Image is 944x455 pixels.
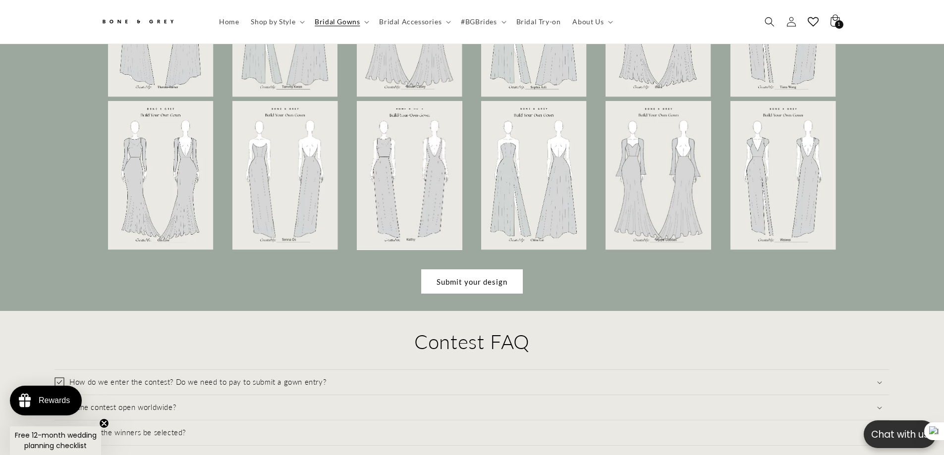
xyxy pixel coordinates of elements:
[55,370,889,395] summary: How do we enter the contest? Do we need to pay to submit a gown entry?
[864,427,936,442] p: Chat with us
[69,403,176,412] h3: Is the contest open worldwide?
[572,17,604,26] span: About Us
[55,420,889,445] summary: How will the winners be selected?
[837,20,840,29] span: 1
[309,11,373,32] summary: Bridal Gowns
[455,11,510,32] summary: #BGBrides
[864,420,936,448] button: Open chatbox
[510,11,567,32] a: Bridal Try-on
[97,10,203,34] a: Bone and Grey Bridal
[245,11,309,32] summary: Shop by Style
[55,329,889,354] h2: Contest FAQ
[373,11,455,32] summary: Bridal Accessories
[461,17,497,26] span: #BGBrides
[69,428,186,438] h3: How will the winners be selected?
[315,17,360,26] span: Bridal Gowns
[566,11,617,32] summary: About Us
[251,17,295,26] span: Shop by Style
[422,270,522,293] a: Submit your design
[69,377,326,387] h3: How do we enter the contest? Do we need to pay to submit a gown entry?
[15,430,97,451] span: Free 12-month wedding planning checklist
[101,14,175,30] img: Bone and Grey Bridal
[10,426,101,455] div: Free 12-month wedding planning checklistClose teaser
[55,395,889,420] summary: Is the contest open worldwide?
[516,17,561,26] span: Bridal Try-on
[213,11,245,32] a: Home
[39,396,70,405] div: Rewards
[379,17,442,26] span: Bridal Accessories
[219,17,239,26] span: Home
[759,11,780,33] summary: Search
[99,418,109,428] button: Close teaser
